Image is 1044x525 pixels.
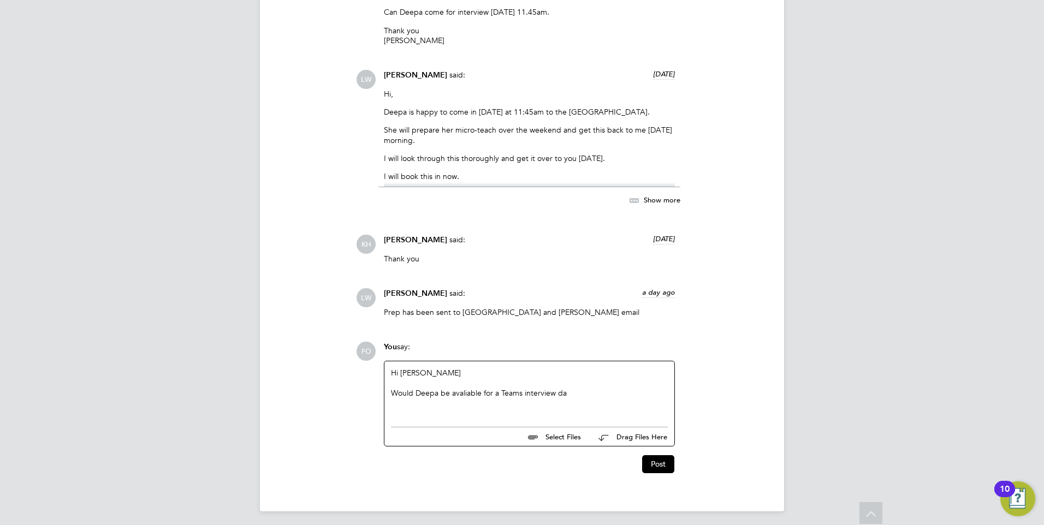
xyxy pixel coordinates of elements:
[449,70,465,80] span: said:
[384,342,397,351] span: You
[357,70,376,89] span: LW
[384,26,675,45] p: Thank you [PERSON_NAME]
[384,153,675,163] p: I will look through this thoroughly and get it over to you [DATE].
[449,288,465,298] span: said:
[384,235,447,244] span: [PERSON_NAME]
[384,89,675,99] p: Hi,
[653,234,675,243] span: [DATE]
[384,107,675,117] p: Deepa is happy to come in [DATE] at 11:45am to the [GEOGRAPHIC_DATA].
[384,307,675,317] p: Prep has been sent to [GEOGRAPHIC_DATA] and [PERSON_NAME] email
[449,235,465,244] span: said:
[590,426,668,449] button: Drag Files Here
[642,288,675,297] span: a day ago
[644,195,680,205] span: Show more
[384,289,447,298] span: [PERSON_NAME]
[384,254,675,264] p: Thank you
[357,342,376,361] span: FO
[384,125,675,145] p: She will prepare her micro-teach over the weekend and get this back to me [DATE] morning.
[653,69,675,79] span: [DATE]
[384,7,675,17] p: Can Deepa come for interview [DATE] 11.45am.
[1000,489,1010,503] div: 10
[391,388,668,398] div: Would Deepa be avaliable for a Teams interview da
[384,171,675,181] p: I will book this in now.
[384,70,447,80] span: [PERSON_NAME]
[384,342,675,361] div: say:
[642,455,674,473] button: Post
[357,288,376,307] span: LW
[391,368,668,415] div: Hi [PERSON_NAME]
[357,235,376,254] span: KH
[1000,481,1035,516] button: Open Resource Center, 10 new notifications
